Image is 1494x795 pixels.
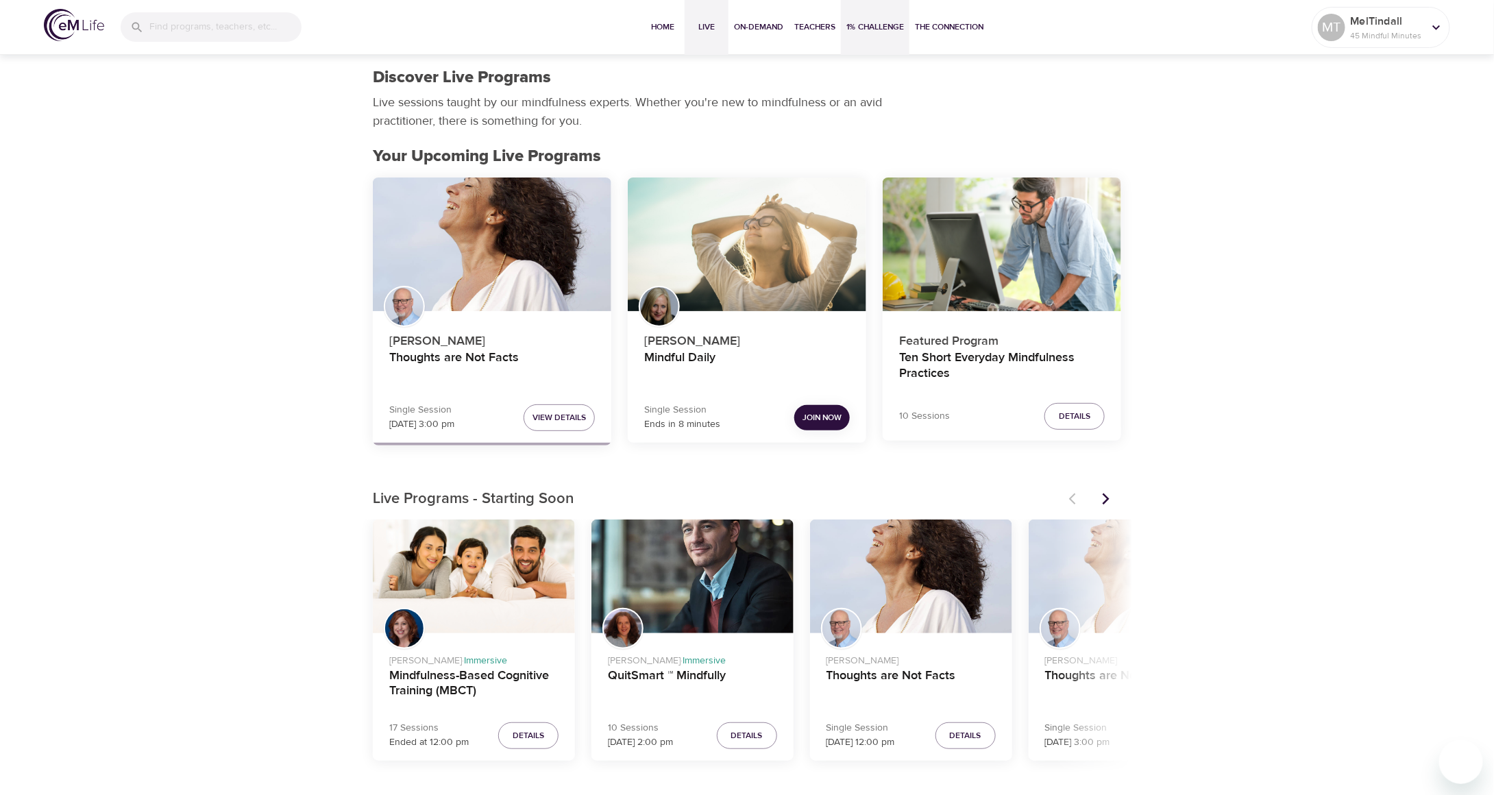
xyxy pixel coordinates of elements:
button: View Details [524,404,595,431]
span: View Details [532,411,586,425]
p: MelTindall [1351,13,1423,29]
button: Mindful Daily [628,178,866,312]
h1: Discover Live Programs [373,68,551,88]
span: 1% Challenge [846,20,904,34]
span: Details [950,729,981,743]
p: [PERSON_NAME] [826,648,996,668]
span: Join Now [803,411,842,425]
p: [DATE] 12:00 pm [826,735,895,750]
span: Details [513,729,544,743]
p: [PERSON_NAME] [644,326,850,350]
p: 45 Mindful Minutes [1351,29,1423,42]
h4: Mindful Daily [644,350,850,383]
button: Join Now [794,405,850,430]
p: [DATE] 3:00 pm [389,417,454,432]
p: Featured Program [899,326,1105,350]
p: Live sessions taught by our mindfulness experts. Whether you're new to mindfulness or an avid pra... [373,93,887,130]
button: Thoughts are Not Facts [810,519,1012,633]
span: Home [646,20,679,34]
h4: QuitSmart ™ Mindfully [608,668,777,701]
iframe: Button to launch messaging window [1439,740,1483,784]
span: The Connection [915,20,983,34]
h4: Mindfulness-Based Cognitive Training (MBCT) [389,668,559,701]
h2: Your Upcoming Live Programs [373,147,1121,167]
button: Next items [1091,484,1121,514]
p: [PERSON_NAME] [1045,648,1214,668]
p: Single Session [644,403,720,417]
button: Details [1044,403,1105,430]
p: 10 Sessions [899,409,950,424]
img: logo [44,9,104,41]
h4: Thoughts are Not Facts [826,668,996,701]
button: Mindfulness-Based Cognitive Training (MBCT) [373,519,575,633]
h4: Thoughts are Not Facts [1045,668,1214,701]
span: On-Demand [734,20,783,34]
p: 10 Sessions [608,721,673,735]
button: QuitSmart ™ Mindfully [591,519,794,633]
p: [PERSON_NAME] [389,326,595,350]
p: [DATE] 2:00 pm [608,735,673,750]
button: Thoughts are Not Facts [1029,519,1231,633]
div: MT [1318,14,1345,41]
p: Single Session [826,721,895,735]
h4: Thoughts are Not Facts [389,350,595,383]
p: Ended at 12:00 pm [389,735,469,750]
span: Details [731,729,763,743]
span: Teachers [794,20,835,34]
button: Details [935,722,996,749]
button: Details [498,722,559,749]
p: [DATE] 3:00 pm [1045,735,1110,750]
span: Immersive [464,655,507,667]
p: Single Session [389,403,454,417]
h4: Ten Short Everyday Mindfulness Practices [899,350,1105,383]
p: Live Programs - Starting Soon [373,488,1061,511]
span: Immersive [683,655,726,667]
button: Thoughts are Not Facts [373,178,611,312]
p: Single Session [1045,721,1110,735]
span: Details [1059,409,1090,424]
p: [PERSON_NAME] · [389,648,559,668]
p: Ends in 8 minutes [644,417,720,432]
p: 17 Sessions [389,721,469,735]
button: Details [717,722,777,749]
button: Ten Short Everyday Mindfulness Practices [883,178,1121,312]
p: [PERSON_NAME] · [608,648,777,668]
span: Live [690,20,723,34]
input: Find programs, teachers, etc... [149,12,302,42]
